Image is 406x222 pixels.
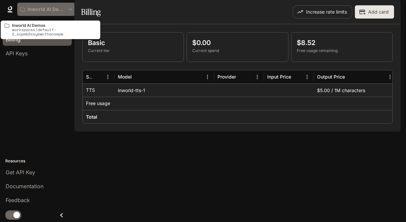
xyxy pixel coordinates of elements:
[12,28,96,36] p: workspaces/default-2_supmb2ssybwcthansmpw
[192,48,283,54] p: Current spend
[118,74,132,80] div: Model
[12,23,96,28] p: Inworld AI Demos
[28,7,65,12] p: Inworld AI Demos
[302,72,312,82] button: Menu
[292,72,302,82] button: Sort
[346,72,356,82] button: Sort
[17,3,75,16] button: All workspaces
[103,72,113,82] button: Menu
[88,38,178,48] p: Basic
[355,5,394,19] button: Add card
[132,72,142,82] button: Sort
[86,74,92,80] div: Service
[86,87,95,93] p: TTS
[293,5,352,19] button: Increase rate limits
[86,114,97,120] h6: Total
[385,72,395,82] button: Menu
[217,74,236,80] div: Provider
[252,72,262,82] button: Menu
[267,74,291,80] div: Input Price
[314,83,397,97] div: $5.00 / 1M characters
[93,72,103,82] button: Sort
[192,38,283,48] p: $0.00
[237,72,247,82] button: Sort
[297,38,387,48] p: $8.52
[86,100,110,107] p: Free usage
[297,48,387,54] p: Free usage remaining
[88,48,178,54] p: Current tier
[81,5,101,19] h1: Billing
[115,83,214,97] div: inworld-tts-1
[203,72,212,82] button: Menu
[317,74,345,80] div: Output Price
